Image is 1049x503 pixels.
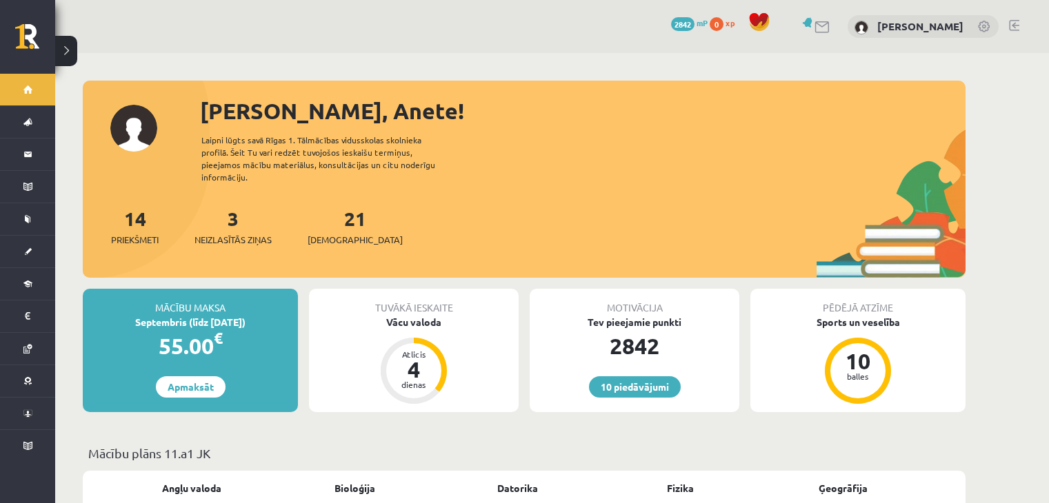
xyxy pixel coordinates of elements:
a: Datorika [497,481,538,495]
a: Rīgas 1. Tālmācības vidusskola [15,24,55,59]
div: 4 [393,358,434,380]
a: Fizika [667,481,694,495]
span: € [214,328,223,348]
a: 21[DEMOGRAPHIC_DATA] [308,206,403,247]
div: Tev pieejamie punkti [530,315,739,329]
a: 14Priekšmeti [111,206,159,247]
span: 0 [710,17,723,31]
div: Pēdējā atzīme [750,289,966,315]
a: 2842 mP [671,17,708,28]
div: Mācību maksa [83,289,298,315]
span: mP [697,17,708,28]
div: balles [837,372,879,380]
div: Laipni lūgts savā Rīgas 1. Tālmācības vidusskolas skolnieka profilā. Šeit Tu vari redzēt tuvojošo... [201,134,459,183]
div: Septembris (līdz [DATE]) [83,315,298,329]
div: Sports un veselība [750,315,966,329]
a: 0 xp [710,17,741,28]
a: [PERSON_NAME] [877,19,963,33]
a: 3Neizlasītās ziņas [194,206,272,247]
a: Sports un veselība 10 balles [750,315,966,406]
p: Mācību plāns 11.a1 JK [88,444,960,462]
img: Anete Krastiņa [855,21,868,34]
span: 2842 [671,17,695,31]
span: Priekšmeti [111,233,159,247]
div: 2842 [530,329,739,362]
a: Bioloģija [334,481,375,495]
div: 10 [837,350,879,372]
a: Angļu valoda [162,481,221,495]
div: dienas [393,380,434,389]
div: Vācu valoda [309,315,519,329]
span: xp [726,17,735,28]
div: Atlicis [393,350,434,358]
a: Apmaksāt [156,376,226,398]
span: [DEMOGRAPHIC_DATA] [308,233,403,247]
div: Tuvākā ieskaite [309,289,519,315]
div: Motivācija [530,289,739,315]
div: 55.00 [83,329,298,362]
a: Ģeogrāfija [819,481,868,495]
div: [PERSON_NAME], Anete! [200,94,966,127]
a: 10 piedāvājumi [589,376,681,398]
span: Neizlasītās ziņas [194,233,272,247]
a: Vācu valoda Atlicis 4 dienas [309,315,519,406]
